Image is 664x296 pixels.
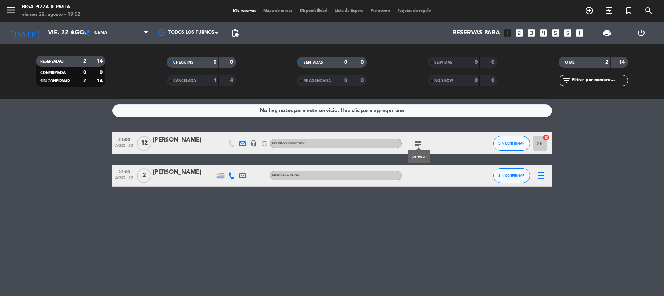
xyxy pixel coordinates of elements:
[502,28,512,38] i: looks_one
[493,168,530,183] button: SIN CONFIRMAR
[115,135,133,143] span: 21:00
[394,9,435,13] span: Tarjetas de regalo
[475,60,478,65] strong: 0
[585,6,594,15] i: add_circle_outline
[5,25,44,41] i: [DATE]
[261,140,268,147] i: turned_in_not
[173,79,196,83] span: CANCELADA
[83,70,86,75] strong: 0
[605,60,608,65] strong: 2
[539,28,548,38] i: looks_4
[434,61,452,64] span: SERVIDAS
[94,30,107,35] span: Cena
[602,29,611,37] span: print
[344,60,347,65] strong: 0
[605,6,613,15] i: exit_to_app
[563,28,572,38] i: looks_6
[367,9,394,13] span: Pre-acceso
[619,60,626,65] strong: 14
[537,171,545,180] i: border_all
[115,176,133,184] span: ago. 22
[452,30,500,37] span: Reservas para
[515,28,524,38] i: looks_two
[475,78,478,83] strong: 0
[361,78,365,83] strong: 0
[22,4,81,11] div: Biga Pizza & Pasta
[498,141,524,145] span: SIN CONFIRMAR
[230,60,234,65] strong: 0
[68,29,77,37] i: arrow_drop_down
[115,143,133,152] span: ago. 22
[83,78,86,83] strong: 2
[527,28,536,38] i: looks_3
[229,9,260,13] span: Mis reservas
[173,61,193,64] span: CHECK INS
[115,167,133,176] span: 22:00
[498,173,524,177] span: SIN CONFIRMAR
[344,78,347,83] strong: 0
[231,29,240,37] span: pending_actions
[411,153,426,160] div: presu
[260,9,296,13] span: Mapa de mesas
[272,174,299,177] span: MENÚ A LA CARTA
[491,60,496,65] strong: 0
[491,78,496,83] strong: 0
[542,134,550,141] i: cancel
[40,79,70,83] span: SIN CONFIRMAR
[22,11,81,18] div: viernes 22. agosto - 19:02
[97,59,104,64] strong: 14
[100,70,104,75] strong: 0
[296,9,331,13] span: Disponibilidad
[551,28,560,38] i: looks_5
[153,135,215,145] div: [PERSON_NAME]
[230,78,234,83] strong: 4
[40,71,66,75] span: CONFIRMADA
[5,4,16,15] i: menu
[571,76,628,85] input: Filtrar por nombre...
[250,140,257,147] i: headset_mic
[361,60,365,65] strong: 0
[260,106,404,115] div: No hay notas para este servicio. Haz clic para agregar una
[137,168,151,183] span: 2
[272,142,305,145] span: Sin menú asignado
[414,139,423,148] i: subject
[83,59,86,64] strong: 2
[562,76,571,85] i: filter_list
[331,9,367,13] span: Lista de Espera
[637,29,646,37] i: power_settings_new
[153,168,215,177] div: [PERSON_NAME]
[5,4,16,18] button: menu
[304,61,323,64] span: SENTADAS
[575,28,585,38] i: add_box
[137,136,151,151] span: 12
[434,79,453,83] span: NO SHOW
[304,79,331,83] span: RE AGENDADA
[624,6,633,15] i: turned_in_not
[97,78,104,83] strong: 14
[214,60,216,65] strong: 0
[644,6,653,15] i: search
[624,22,659,44] div: LOG OUT
[563,61,574,64] span: TOTAL
[493,136,530,151] button: SIN CONFIRMAR
[214,78,216,83] strong: 1
[40,60,64,63] span: RESERVADAS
